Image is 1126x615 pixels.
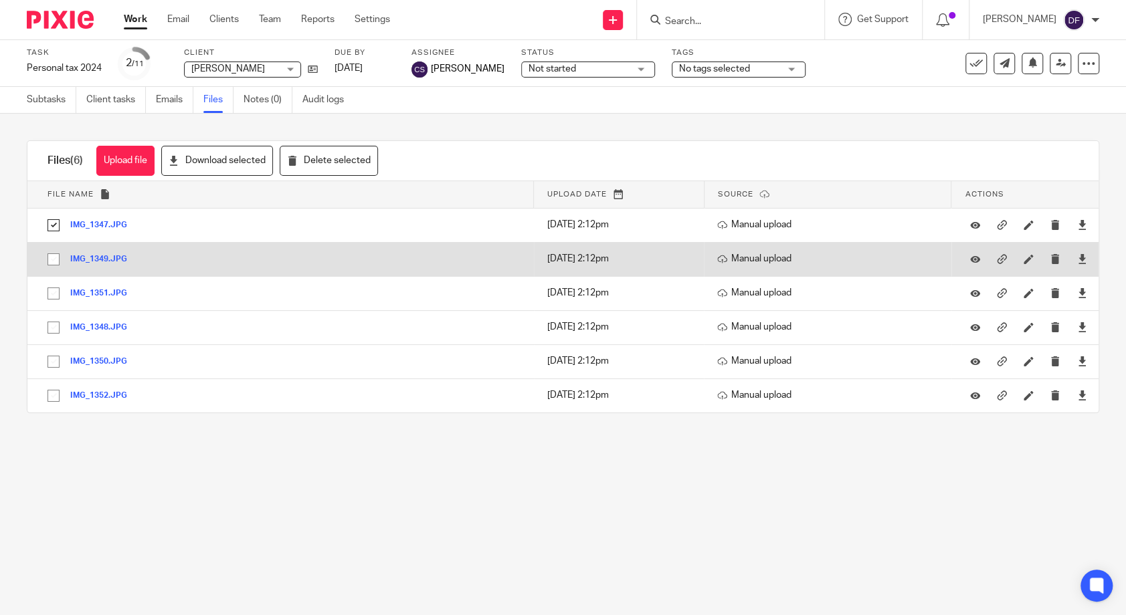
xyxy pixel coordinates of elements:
input: Search [664,16,784,28]
p: [DATE] 2:12pm [547,320,698,334]
span: No tags selected [679,64,750,74]
p: [DATE] 2:12pm [547,286,698,299]
h1: Files [48,154,83,168]
a: Download [1077,286,1087,299]
a: Download [1077,320,1087,334]
a: Settings [355,13,390,26]
p: [PERSON_NAME] [983,13,1056,26]
label: Due by [335,47,395,58]
input: Select [41,213,66,238]
input: Select [41,247,66,272]
button: Download selected [161,146,273,176]
label: Client [184,47,318,58]
a: Subtasks [27,87,76,113]
button: IMG_1349.JPG [70,255,137,264]
p: [DATE] 2:12pm [547,218,698,231]
p: Manual upload [717,252,945,265]
a: Email [167,13,189,26]
a: Audit logs [302,87,354,113]
p: Manual upload [717,388,945,402]
span: (6) [70,155,83,166]
a: Notes (0) [244,87,292,113]
p: [DATE] 2:12pm [547,354,698,368]
a: Download [1077,354,1087,368]
p: Manual upload [717,320,945,334]
button: IMG_1352.JPG [70,391,137,400]
a: Download [1077,218,1087,231]
input: Select [41,281,66,306]
p: Manual upload [717,286,945,299]
small: /11 [132,60,144,68]
span: Get Support [857,15,909,24]
span: File name [48,191,94,198]
input: Select [41,349,66,374]
p: [DATE] 2:12pm [547,252,698,265]
label: Status [521,47,655,58]
span: [PERSON_NAME] [191,64,265,74]
span: [PERSON_NAME] [431,62,504,76]
label: Tags [672,47,806,58]
span: Source [718,191,753,198]
input: Select [41,383,66,408]
a: Client tasks [86,87,146,113]
label: Assignee [411,47,504,58]
a: Clients [209,13,239,26]
button: IMG_1351.JPG [70,289,137,298]
p: Manual upload [717,354,945,368]
img: Pixie [27,11,94,29]
a: Files [203,87,233,113]
span: Upload date [547,191,607,198]
button: IMG_1350.JPG [70,357,137,366]
a: Reports [301,13,335,26]
p: Manual upload [717,218,945,231]
span: [DATE] [335,64,363,73]
a: Download [1077,388,1087,402]
label: Task [27,47,102,58]
span: Not started [529,64,576,74]
button: Upload file [96,146,155,176]
img: svg%3E [1063,9,1085,31]
button: IMG_1348.JPG [70,323,137,332]
span: Actions [965,191,1004,198]
a: Emails [156,87,193,113]
div: 2 [126,55,144,71]
button: IMG_1347.JPG [70,221,137,230]
input: Select [41,315,66,340]
div: Personal tax 2024 [27,61,102,75]
a: Work [124,13,147,26]
p: [DATE] 2:12pm [547,388,698,402]
button: Delete selected [280,146,378,176]
a: Download [1077,252,1087,265]
img: svg%3E [411,61,428,78]
a: Team [259,13,281,26]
